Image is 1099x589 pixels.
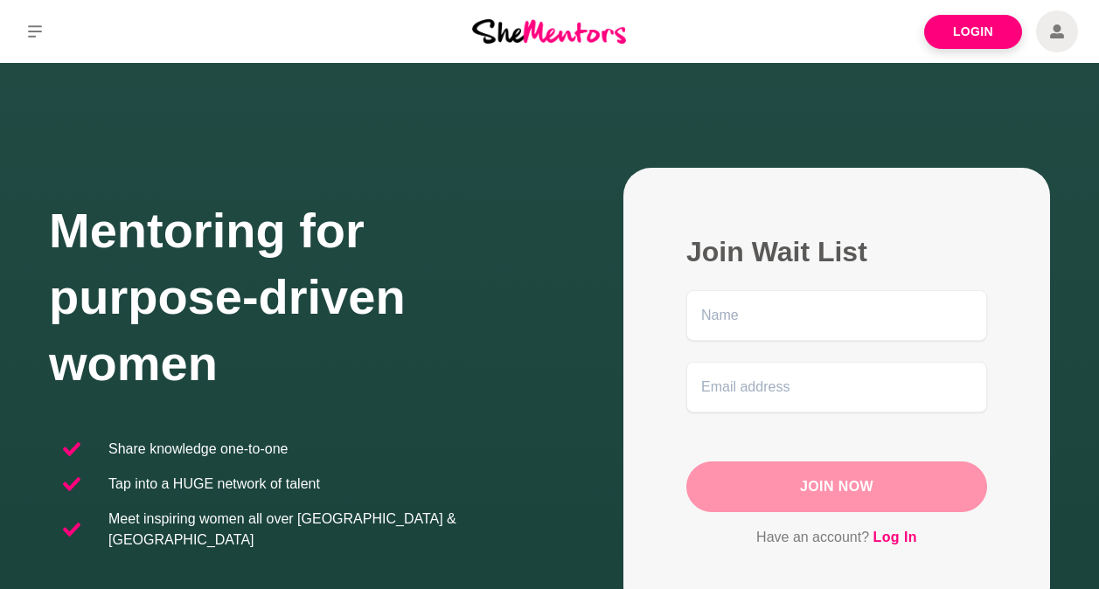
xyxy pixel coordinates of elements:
[108,509,536,551] p: Meet inspiring women all over [GEOGRAPHIC_DATA] & [GEOGRAPHIC_DATA]
[108,474,320,495] p: Tap into a HUGE network of talent
[873,526,917,549] a: Log In
[686,290,987,341] input: Name
[686,362,987,412] input: Email address
[108,439,288,460] p: Share knowledge one-to-one
[472,19,626,43] img: She Mentors Logo
[924,15,1022,49] a: Login
[686,526,987,549] p: Have an account?
[49,197,550,397] h1: Mentoring for purpose-driven women
[686,234,987,269] h2: Join Wait List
